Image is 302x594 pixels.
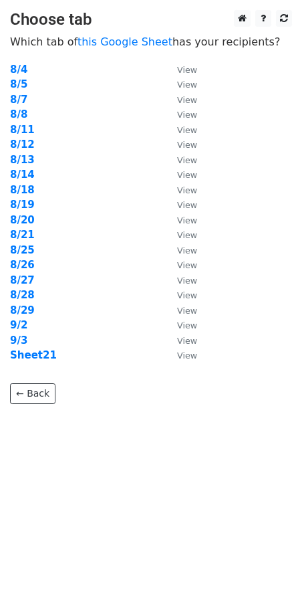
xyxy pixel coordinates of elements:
h3: Choose tab [10,10,292,29]
a: 8/8 [10,108,27,120]
p: Which tab of has your recipients? [10,35,292,49]
small: View [177,80,197,90]
small: View [177,290,197,300]
small: View [177,155,197,165]
small: View [177,276,197,286]
small: View [177,320,197,330]
small: View [177,351,197,361]
a: View [164,138,197,151]
a: 9/3 [10,334,27,346]
a: this Google Sheet [78,35,172,48]
small: View [177,185,197,195]
a: View [164,334,197,346]
a: View [164,244,197,256]
a: 8/26 [10,259,35,271]
a: 8/20 [10,214,35,226]
small: View [177,245,197,256]
a: 8/13 [10,154,35,166]
a: View [164,289,197,301]
a: 8/27 [10,274,35,286]
small: View [177,260,197,270]
small: View [177,110,197,120]
a: Sheet21 [10,349,57,361]
a: 8/25 [10,244,35,256]
small: View [177,140,197,150]
a: 8/18 [10,184,35,196]
a: 8/19 [10,199,35,211]
a: 8/28 [10,289,35,301]
small: View [177,230,197,240]
a: View [164,259,197,271]
a: 8/7 [10,94,27,106]
a: 8/14 [10,169,35,181]
a: View [164,319,197,331]
small: View [177,95,197,105]
a: ← Back [10,383,55,404]
a: View [164,214,197,226]
a: View [164,169,197,181]
small: View [177,336,197,346]
small: View [177,306,197,316]
a: 8/5 [10,78,27,90]
a: View [164,64,197,76]
a: 8/21 [10,229,35,241]
small: View [177,170,197,180]
a: View [164,154,197,166]
a: 8/12 [10,138,35,151]
small: View [177,65,197,75]
a: View [164,229,197,241]
a: View [164,199,197,211]
a: 8/11 [10,124,35,136]
a: View [164,94,197,106]
a: View [164,349,197,361]
a: View [164,274,197,286]
a: View [164,304,197,316]
small: View [177,125,197,135]
a: 8/4 [10,64,27,76]
small: View [177,215,197,225]
a: View [164,184,197,196]
a: View [164,108,197,120]
a: 8/29 [10,304,35,316]
a: 9/2 [10,319,27,331]
a: View [164,78,197,90]
small: View [177,200,197,210]
a: View [164,124,197,136]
